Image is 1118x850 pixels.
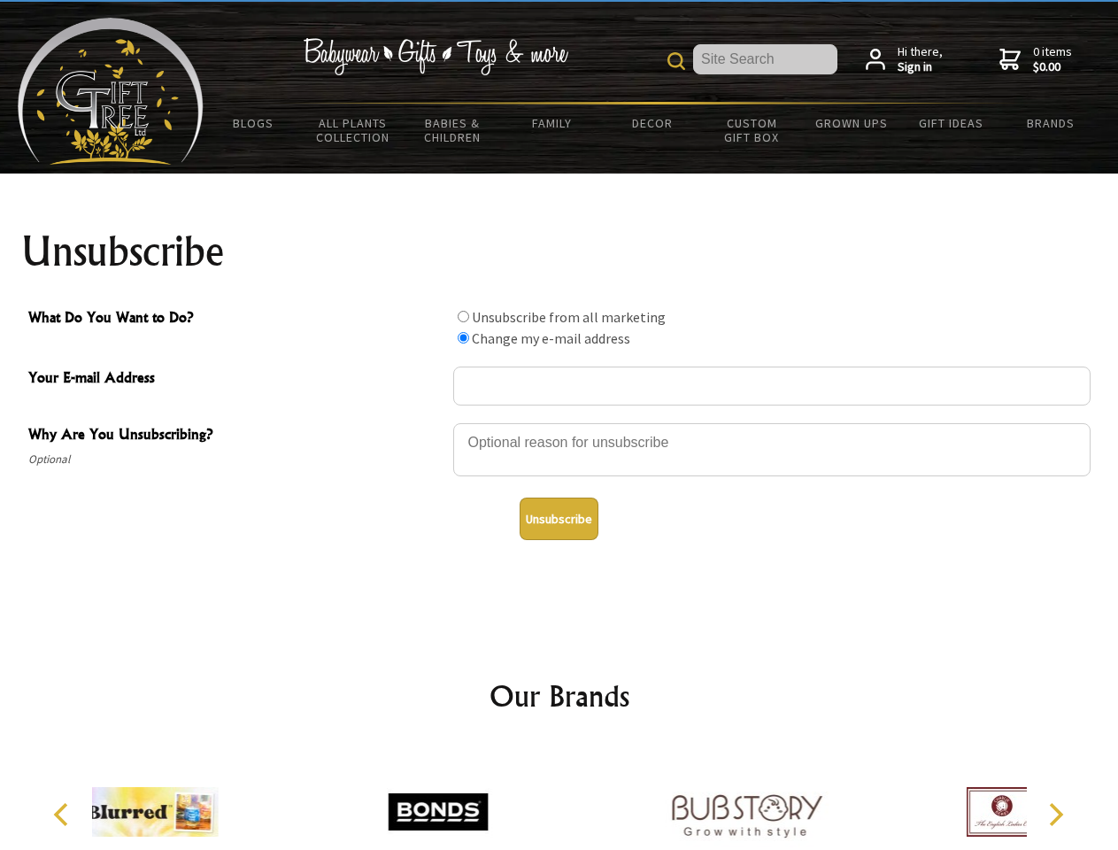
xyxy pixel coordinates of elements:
a: Decor [602,104,702,142]
a: 0 items$0.00 [999,44,1072,75]
input: What Do You Want to Do? [458,311,469,322]
button: Unsubscribe [520,498,598,540]
a: Custom Gift Box [702,104,802,156]
strong: Sign in [898,59,943,75]
button: Next [1036,795,1075,834]
label: Change my e-mail address [472,329,630,347]
a: Family [503,104,603,142]
span: Hi there, [898,44,943,75]
a: Brands [1001,104,1101,142]
a: BLOGS [204,104,304,142]
input: Site Search [693,44,837,74]
span: 0 items [1033,43,1072,75]
button: Previous [44,795,83,834]
a: Hi there,Sign in [866,44,943,75]
textarea: Why Are You Unsubscribing? [453,423,1091,476]
span: Your E-mail Address [28,367,444,392]
a: Babies & Children [403,104,503,156]
h2: Our Brands [35,675,1083,717]
a: Gift Ideas [901,104,1001,142]
input: What Do You Want to Do? [458,332,469,344]
span: Why Are You Unsubscribing? [28,423,444,449]
img: Babyware - Gifts - Toys and more... [18,18,204,165]
span: What Do You Want to Do? [28,306,444,332]
img: product search [667,52,685,70]
h1: Unsubscribe [21,230,1098,273]
strong: $0.00 [1033,59,1072,75]
input: Your E-mail Address [453,367,1091,406]
a: All Plants Collection [304,104,404,156]
span: Optional [28,449,444,470]
img: Babywear - Gifts - Toys & more [303,38,568,75]
label: Unsubscribe from all marketing [472,308,666,326]
a: Grown Ups [801,104,901,142]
